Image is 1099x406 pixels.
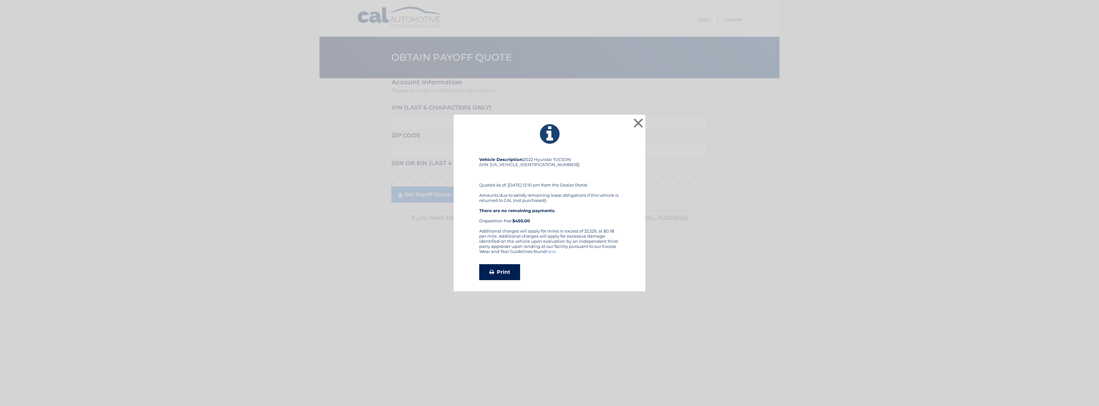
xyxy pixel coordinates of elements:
div: 2022 Hyundai TUCSON (VIN: [US_VEHICLE_IDENTIFICATION_NUMBER]) Quoted As of: [DATE] 12:10 pm from ... [479,157,620,228]
a: Print [479,264,520,280]
div: Additional charges will apply for miles in excess of 32,529, at $0.18 per mile. Additional charge... [479,228,620,259]
button: × [632,117,645,129]
strong: Vehicle Description: [479,157,523,162]
strong: There are no remaining payments. [479,208,555,213]
a: here [546,249,556,254]
div: Amounts due to satisfy remaining lease obligations if this vehicle is returned to CAL (not purcha... [479,193,620,223]
strong: $450.00 [512,218,530,223]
